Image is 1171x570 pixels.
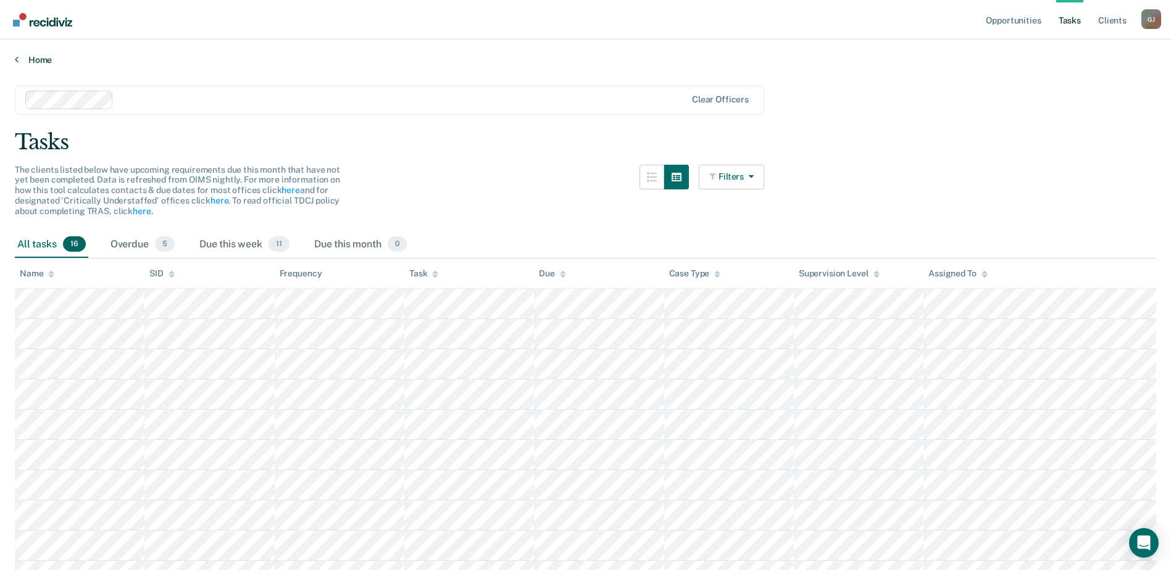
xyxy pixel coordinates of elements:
[692,94,749,105] div: Clear officers
[1141,9,1161,29] button: Profile dropdown button
[409,268,438,279] div: Task
[539,268,566,279] div: Due
[1141,9,1161,29] div: G J
[669,268,721,279] div: Case Type
[280,268,322,279] div: Frequency
[699,165,764,189] button: Filters
[155,236,175,252] span: 5
[799,268,880,279] div: Supervision Level
[15,54,1156,65] a: Home
[210,196,228,205] a: here
[197,231,292,258] div: Due this week11
[13,13,72,27] img: Recidiviz
[281,185,299,195] a: here
[149,268,175,279] div: SID
[63,236,86,252] span: 16
[15,231,88,258] div: All tasks16
[15,130,1156,155] div: Tasks
[15,165,340,216] span: The clients listed below have upcoming requirements due this month that have not yet been complet...
[312,231,409,258] div: Due this month0
[20,268,54,279] div: Name
[269,236,290,252] span: 11
[388,236,407,252] span: 0
[108,231,177,258] div: Overdue5
[928,268,987,279] div: Assigned To
[1129,528,1159,558] div: Open Intercom Messenger
[133,206,151,216] a: here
